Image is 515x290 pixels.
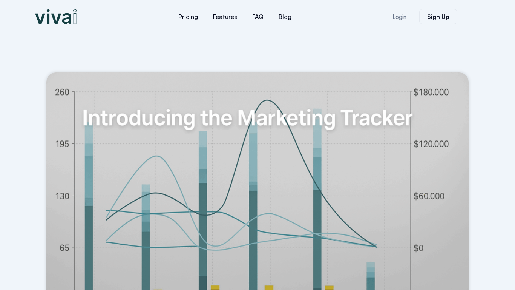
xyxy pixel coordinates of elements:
a: Pricing [171,8,205,26]
span: Sign Up [427,14,449,20]
nav: Menu [126,8,344,26]
a: Blog [271,8,299,26]
span: Login [392,14,406,20]
a: Login [383,9,415,24]
a: Features [205,8,245,26]
a: Sign Up [419,9,457,24]
a: FAQ [245,8,271,26]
